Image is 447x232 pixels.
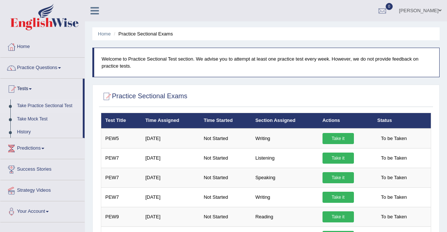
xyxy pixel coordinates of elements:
td: Not Started [199,148,251,168]
a: Strategy Videos [0,180,85,199]
th: Time Started [199,113,251,129]
a: Tests [0,79,83,97]
a: Practice Questions [0,58,85,76]
td: PEW9 [101,207,141,226]
td: [DATE] [141,168,199,187]
a: Take Practice Sectional Test [14,99,83,113]
a: Home [0,37,85,55]
td: Not Started [199,129,251,149]
th: Status [373,113,431,129]
td: Not Started [199,187,251,207]
span: To be Taken [377,172,410,183]
th: Section Assigned [251,113,318,129]
a: Take it [323,192,354,203]
td: PEW7 [101,148,141,168]
td: [DATE] [141,187,199,207]
a: Home [98,31,111,37]
li: Practice Sectional Exams [112,30,173,37]
td: PEW7 [101,168,141,187]
p: Welcome to Practice Sectional Test section. We advise you to attempt at least one practice test e... [102,55,432,69]
a: Take Mock Test [14,113,83,126]
h2: Practice Sectional Exams [101,91,187,102]
span: To be Taken [377,133,410,144]
a: Take it [323,133,354,144]
td: Not Started [199,168,251,187]
a: Predictions [0,138,85,157]
a: Success Stories [0,159,85,178]
td: [DATE] [141,207,199,226]
a: Take it [323,211,354,222]
th: Test Title [101,113,141,129]
span: To be Taken [377,153,410,164]
td: Reading [251,207,318,226]
th: Actions [318,113,373,129]
a: Take it [323,153,354,164]
a: Take it [323,172,354,183]
td: [DATE] [141,148,199,168]
span: To be Taken [377,211,410,222]
td: Listening [251,148,318,168]
span: To be Taken [377,192,410,203]
td: Writing [251,129,318,149]
a: History [14,126,83,139]
td: Speaking [251,168,318,187]
td: PEW7 [101,187,141,207]
td: [DATE] [141,129,199,149]
td: PEW5 [101,129,141,149]
td: Not Started [199,207,251,226]
a: Your Account [0,201,85,220]
th: Time Assigned [141,113,199,129]
span: 0 [386,3,393,10]
td: Writing [251,187,318,207]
